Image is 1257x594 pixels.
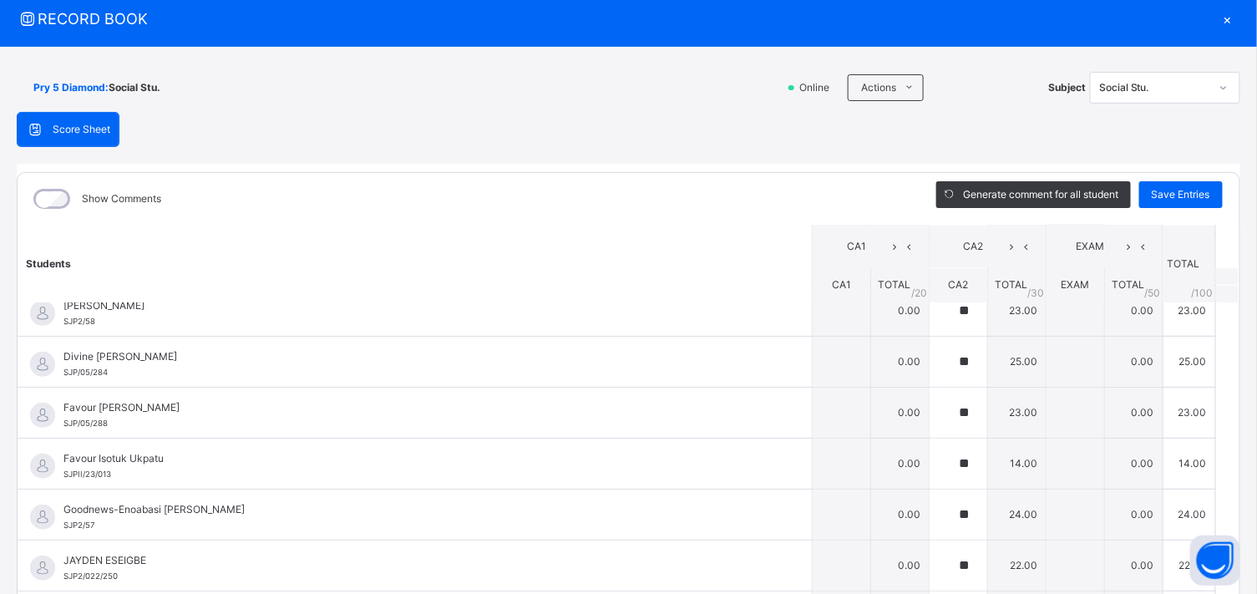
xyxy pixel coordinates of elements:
label: Show Comments [82,191,161,206]
td: 0.00 [1104,540,1163,591]
span: SJP2/022/250 [63,571,118,581]
span: Generate comment for all student [963,187,1118,202]
td: 24.00 [987,489,1046,540]
span: SJP2/58 [63,317,95,326]
span: EXAM [1059,239,1122,254]
img: default.svg [30,454,55,479]
span: Online [798,80,839,95]
img: default.svg [30,556,55,581]
span: SJP/05/284 [63,368,108,377]
span: SJP2/57 [63,520,94,530]
span: Favour [PERSON_NAME] [63,400,774,415]
span: CA1 [832,278,851,291]
td: 14.00 [1163,438,1215,489]
img: default.svg [30,301,55,326]
span: Subject [1048,80,1086,95]
span: CA2 [942,239,1005,254]
td: 23.00 [987,387,1046,438]
span: Students [26,256,71,269]
td: 0.00 [1104,285,1163,336]
span: SJP/05/288 [63,419,108,428]
span: Pry 5 Diamond : [33,80,109,95]
td: 0.00 [870,387,929,438]
span: EXAM [1061,278,1089,291]
img: default.svg [30,352,55,377]
span: Actions [861,80,896,95]
span: Social Stu. [109,80,160,95]
td: 0.00 [1104,438,1163,489]
td: 0.00 [870,285,929,336]
td: 23.00 [1163,387,1215,438]
span: Save Entries [1152,187,1210,202]
span: RECORD BOOK [17,8,1215,30]
span: [PERSON_NAME] [63,298,774,313]
td: 0.00 [1104,387,1163,438]
td: 24.00 [1163,489,1215,540]
div: Social Stu. [1099,80,1209,95]
td: 25.00 [1163,336,1215,387]
span: / 30 [1027,285,1044,300]
td: 14.00 [987,438,1046,489]
td: 22.00 [1163,540,1215,591]
td: 0.00 [870,489,929,540]
span: TOTAL [1112,278,1144,291]
td: 0.00 [870,540,929,591]
div: × [1215,8,1240,30]
span: Goodnews-Enoabasi [PERSON_NAME] [63,502,774,517]
td: 0.00 [870,438,929,489]
span: /100 [1192,285,1214,300]
td: 0.00 [1104,489,1163,540]
span: SJPII/23/013 [63,470,111,479]
th: TOTAL [1163,225,1215,302]
td: 22.00 [987,540,1046,591]
td: 0.00 [1104,336,1163,387]
img: default.svg [30,505,55,530]
span: / 50 [1145,285,1161,300]
span: CA2 [948,278,968,291]
span: Divine [PERSON_NAME] [63,349,774,364]
span: Score Sheet [53,122,110,137]
span: TOTAL [995,278,1027,291]
td: 25.00 [987,336,1046,387]
span: TOTAL [878,278,910,291]
img: default.svg [30,403,55,428]
button: Open asap [1190,536,1240,586]
span: / 20 [911,285,927,300]
td: 23.00 [1163,285,1215,336]
td: 0.00 [870,336,929,387]
span: Favour Isotuk Ukpatu [63,451,774,466]
span: JAYDEN ESEIGBE [63,553,774,568]
td: 23.00 [987,285,1046,336]
span: CA1 [825,239,888,254]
